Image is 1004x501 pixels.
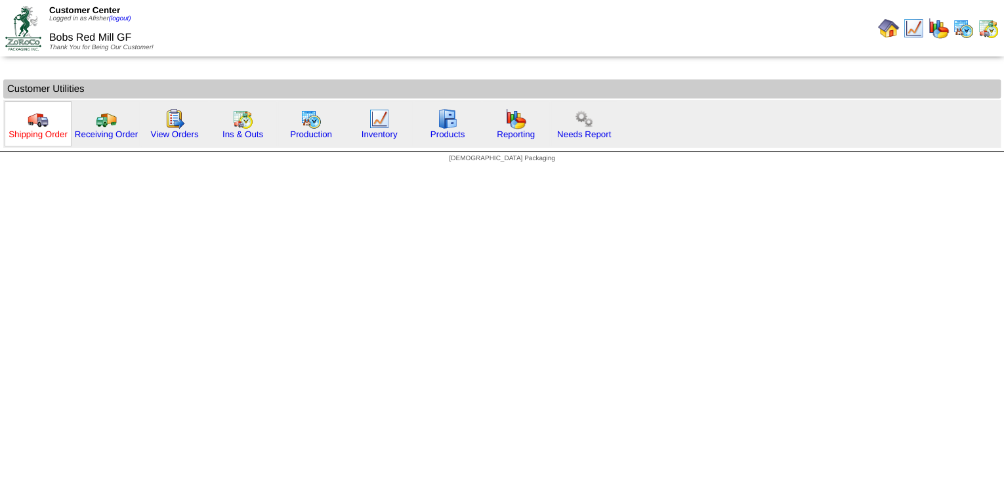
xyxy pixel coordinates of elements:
[437,108,458,129] img: cabinet.gif
[574,108,595,129] img: workflow.png
[978,18,999,39] img: calendarinout.gif
[362,129,398,139] a: Inventory
[75,129,138,139] a: Receiving Order
[903,18,924,39] img: line_graph.gif
[449,155,554,162] span: [DEMOGRAPHIC_DATA] Packaging
[96,108,117,129] img: truck2.gif
[953,18,974,39] img: calendarprod.gif
[150,129,198,139] a: View Orders
[28,108,49,129] img: truck.gif
[3,79,1001,98] td: Customer Utilities
[9,129,68,139] a: Shipping Order
[497,129,535,139] a: Reporting
[5,6,41,50] img: ZoRoCo_Logo(Green%26Foil)%20jpg.webp
[369,108,390,129] img: line_graph.gif
[109,15,131,22] a: (logout)
[49,5,120,15] span: Customer Center
[505,108,526,129] img: graph.gif
[290,129,332,139] a: Production
[222,129,263,139] a: Ins & Outs
[49,44,154,51] span: Thank You for Being Our Customer!
[878,18,899,39] img: home.gif
[928,18,949,39] img: graph.gif
[49,15,131,22] span: Logged in as Afisher
[301,108,322,129] img: calendarprod.gif
[164,108,185,129] img: workorder.gif
[557,129,611,139] a: Needs Report
[49,32,131,43] span: Bobs Red Mill GF
[232,108,253,129] img: calendarinout.gif
[430,129,465,139] a: Products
